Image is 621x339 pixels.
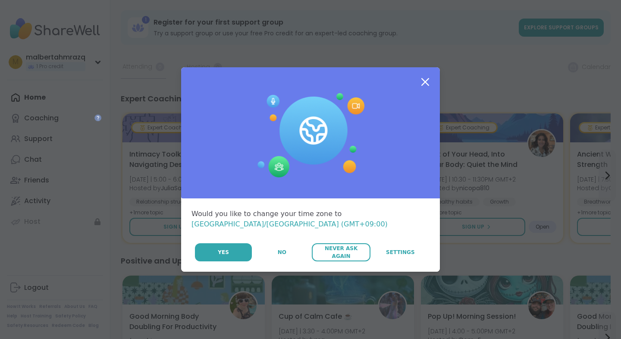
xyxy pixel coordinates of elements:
[316,245,366,260] span: Never Ask Again
[191,220,388,228] span: [GEOGRAPHIC_DATA]/[GEOGRAPHIC_DATA] (GMT+09:00)
[371,243,430,261] a: Settings
[257,93,364,178] img: Session Experience
[218,248,229,256] span: Yes
[195,243,252,261] button: Yes
[191,209,430,229] div: Would you like to change your time zone to
[386,248,415,256] span: Settings
[278,248,286,256] span: No
[253,243,311,261] button: No
[94,114,101,121] iframe: Spotlight
[312,243,370,261] button: Never Ask Again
